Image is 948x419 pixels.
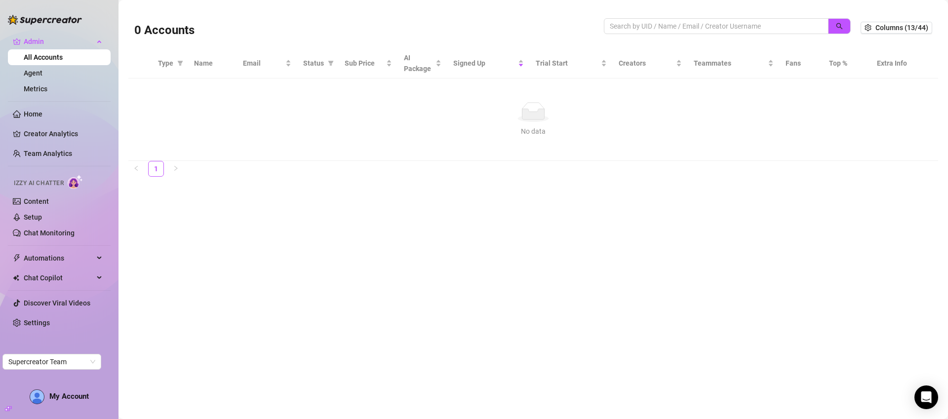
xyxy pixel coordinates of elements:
a: Chat Monitoring [24,229,75,237]
button: right [168,161,184,177]
a: Agent [24,69,42,77]
a: Content [24,197,49,205]
span: search [836,23,843,30]
span: Teammates [694,58,765,69]
span: right [173,165,179,171]
div: No data [140,126,926,137]
th: Teammates [688,48,779,78]
a: Settings [24,319,50,327]
li: Next Page [168,161,184,177]
th: Extra Info [871,48,938,78]
img: Chat Copilot [13,274,19,281]
a: Creator Analytics [24,126,103,142]
span: Columns (13/44) [875,24,928,32]
span: Status [303,58,324,69]
span: Admin [24,34,94,49]
span: Chat Copilot [24,270,94,286]
span: Supercreator Team [8,354,95,369]
th: Fans [780,48,823,78]
h3: 0 Accounts [134,23,195,38]
span: Type [158,58,173,69]
li: Previous Page [128,161,144,177]
input: Search by UID / Name / Email / Creator Username [610,21,815,32]
span: Automations [24,250,94,266]
a: Discover Viral Videos [24,299,90,307]
a: Metrics [24,85,47,93]
th: Name [188,48,237,78]
span: filter [328,60,334,66]
li: 1 [148,161,164,177]
span: Sub Price [345,58,384,69]
span: crown [13,38,21,45]
span: Creators [619,58,674,69]
th: Top % [823,48,871,78]
th: Sub Price [339,48,398,78]
a: 1 [149,161,163,176]
img: AD_cMMTxCeTpmN1d5MnKJ1j-_uXZCpTKapSSqNGg4PyXtR_tCW7gZXTNmFz2tpVv9LSyNV7ff1CaS4f4q0HLYKULQOwoM5GQR... [30,390,44,404]
div: Open Intercom Messenger [914,385,938,409]
span: setting [865,24,871,31]
span: AI Package [404,52,434,74]
span: Trial Start [536,58,599,69]
th: Email [237,48,297,78]
span: My Account [49,392,89,401]
th: Trial Start [530,48,613,78]
span: Signed Up [453,58,516,69]
a: All Accounts [24,53,63,61]
button: Columns (13/44) [861,22,932,34]
span: Email [243,58,283,69]
th: Signed Up [447,48,530,78]
span: thunderbolt [13,254,21,262]
a: Team Analytics [24,150,72,157]
a: Setup [24,213,42,221]
img: logo-BBDzfeDw.svg [8,15,82,25]
span: build [5,405,12,412]
span: filter [326,56,336,71]
span: filter [175,56,185,71]
img: AI Chatter [68,175,83,189]
th: Creators [613,48,688,78]
span: filter [177,60,183,66]
span: Izzy AI Chatter [14,179,64,188]
span: left [133,165,139,171]
button: left [128,161,144,177]
a: Home [24,110,42,118]
th: AI Package [398,48,447,78]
